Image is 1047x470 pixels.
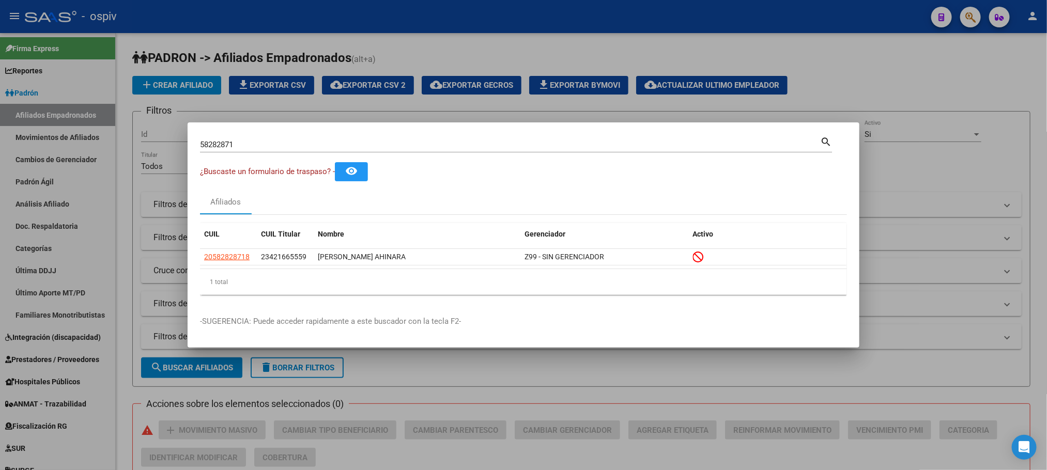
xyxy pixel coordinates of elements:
mat-icon: search [820,135,832,147]
datatable-header-cell: Activo [689,223,847,245]
datatable-header-cell: CUIL Titular [257,223,314,245]
datatable-header-cell: Gerenciador [520,223,689,245]
span: Z99 - SIN GERENCIADOR [525,253,604,261]
span: CUIL [204,230,220,238]
datatable-header-cell: Nombre [314,223,520,245]
span: Gerenciador [525,230,565,238]
div: [PERSON_NAME] AHINARA [318,251,516,263]
div: 1 total [200,269,847,295]
datatable-header-cell: CUIL [200,223,257,245]
mat-icon: remove_red_eye [345,165,358,177]
span: 20582828718 [204,253,250,261]
span: 23421665559 [261,253,306,261]
div: Open Intercom Messenger [1012,435,1037,460]
span: Activo [693,230,714,238]
div: Afiliados [211,196,241,208]
span: CUIL Titular [261,230,300,238]
span: Nombre [318,230,344,238]
p: -SUGERENCIA: Puede acceder rapidamente a este buscador con la tecla F2- [200,316,847,327]
span: ¿Buscaste un formulario de traspaso? - [200,167,335,176]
